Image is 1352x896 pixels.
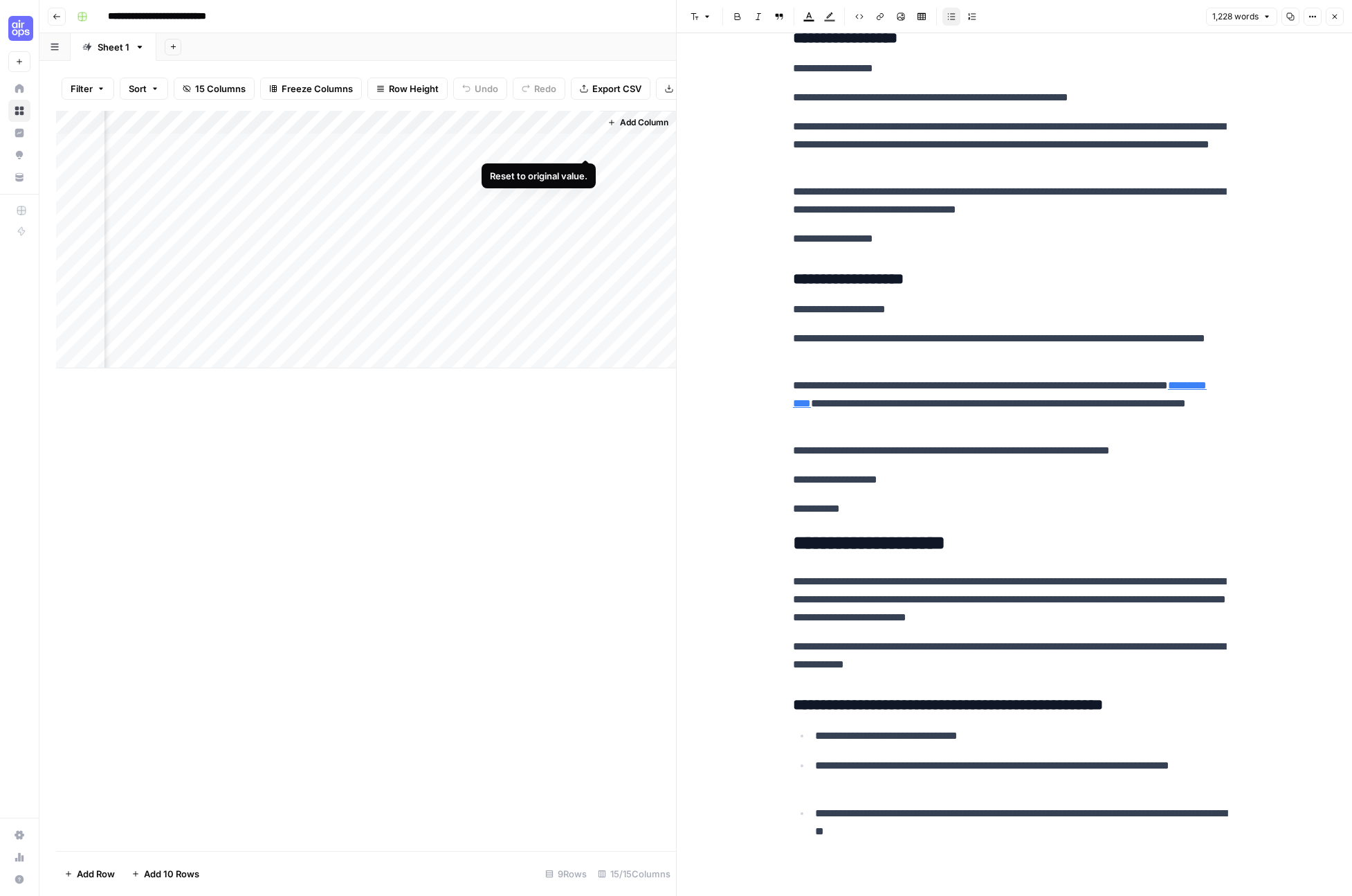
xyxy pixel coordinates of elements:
button: Export CSV [571,78,650,100]
button: Filter [62,78,114,100]
button: Add Row [56,863,123,885]
button: Row Height [367,78,448,100]
a: Browse [8,100,30,122]
span: Row Height [389,82,439,96]
img: AirOps U Cohort 1 Logo [8,16,33,41]
span: 15 Columns [195,82,246,96]
button: 1,228 words [1206,8,1277,26]
span: Add Row [77,867,115,881]
button: Redo [513,78,565,100]
span: Add Column [620,116,668,129]
button: Undo [453,78,507,100]
span: Undo [475,82,498,96]
a: Usage [8,846,30,868]
div: 15/15 Columns [592,863,676,885]
span: Freeze Columns [282,82,353,96]
span: Export CSV [592,82,641,96]
button: Freeze Columns [260,78,362,100]
button: Add Column [602,114,674,132]
span: Redo [534,82,556,96]
a: Your Data [8,166,30,188]
a: Home [8,78,30,100]
button: Sort [120,78,168,100]
button: Workspace: AirOps U Cohort 1 [8,11,30,46]
div: Sheet 1 [98,40,129,54]
a: Sheet 1 [71,33,156,61]
span: Add 10 Rows [144,867,199,881]
span: 1,228 words [1212,10,1259,23]
a: Insights [8,122,30,144]
button: Add 10 Rows [123,863,208,885]
a: Settings [8,824,30,846]
span: Filter [71,82,93,96]
button: Help + Support [8,868,30,890]
div: 9 Rows [540,863,592,885]
div: Reset to original value. [490,169,587,183]
span: Sort [129,82,147,96]
a: Opportunities [8,144,30,166]
button: 15 Columns [174,78,255,100]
